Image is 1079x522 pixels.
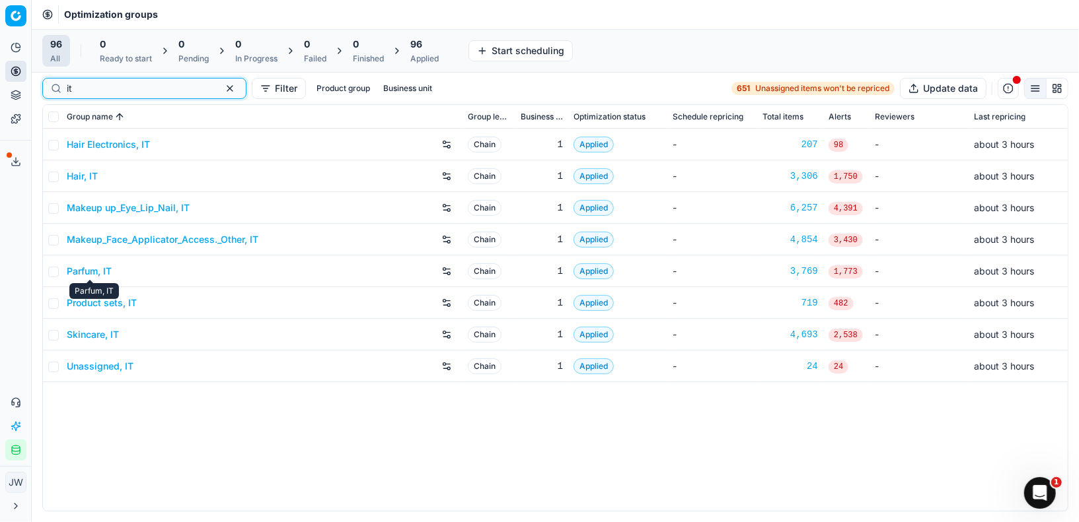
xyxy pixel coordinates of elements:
[521,201,563,214] div: 1
[829,112,851,122] span: Alerts
[667,224,757,255] td: -
[378,81,437,96] button: Business unit
[974,202,1034,213] span: about 3 hours
[100,53,152,64] div: Ready to start
[829,234,863,247] span: 3,430
[468,112,510,122] span: Group level
[763,360,818,373] div: 24
[974,170,1034,181] span: about 3 hours
[974,297,1034,308] span: about 3 hours
[900,78,986,99] button: Update data
[763,296,818,310] a: 719
[574,168,614,184] span: Applied
[974,329,1034,340] span: about 3 hours
[1051,477,1062,488] span: 1
[763,233,818,246] div: 4,854
[468,232,502,247] span: Chain
[829,297,854,310] span: 482
[574,232,614,247] span: Applied
[974,360,1034,372] span: about 3 hours
[829,329,863,342] span: 2,538
[468,358,502,374] span: Chain
[731,82,895,95] a: 651Unassigned items won't be repriced
[574,358,614,374] span: Applied
[521,265,563,278] div: 1
[410,53,439,64] div: Applied
[468,200,502,216] span: Chain
[67,138,150,151] a: Hair Electronics, IT
[304,53,326,64] div: Failed
[829,170,863,183] span: 1,750
[468,327,502,343] span: Chain
[974,112,1025,122] span: Last repricing
[468,40,573,61] button: Start scheduling
[667,319,757,350] td: -
[870,287,969,319] td: -
[763,138,818,151] a: 207
[574,137,614,152] span: Applied
[304,38,310,51] span: 0
[50,53,62,64] div: All
[974,139,1034,150] span: about 3 hours
[974,265,1034,277] span: about 3 hours
[1024,477,1056,509] iframe: Intercom live chat
[574,112,646,122] span: Optimization status
[353,53,384,64] div: Finished
[521,360,563,373] div: 1
[763,201,818,214] a: 6,257
[521,233,563,246] div: 1
[870,319,969,350] td: -
[410,38,422,51] span: 96
[870,160,969,192] td: -
[521,138,563,151] div: 1
[574,200,614,216] span: Applied
[829,202,863,215] span: 4,391
[50,38,62,51] span: 96
[67,328,119,341] a: Skincare, IT
[667,160,757,192] td: -
[235,53,278,64] div: In Progress
[100,38,106,51] span: 0
[574,327,614,343] span: Applied
[468,263,502,279] span: Chain
[69,283,119,299] div: Parfum, IT
[667,129,757,160] td: -
[667,287,757,319] td: -
[870,224,969,255] td: -
[6,473,26,492] span: JW
[667,192,757,224] td: -
[763,170,818,183] a: 3,306
[67,170,98,183] a: Hair, IT
[829,139,848,152] span: 98
[521,296,563,310] div: 1
[667,255,757,287] td: -
[763,328,818,341] a: 4,693
[763,265,818,278] a: 3,769
[67,201,190,214] a: Makeup up_Eye_Lip_Nail, IT
[521,112,563,122] span: Business unit
[468,137,502,152] span: Chain
[574,263,614,279] span: Applied
[829,265,863,278] span: 1,773
[67,360,133,373] a: Unassigned, IT
[178,53,209,64] div: Pending
[67,112,113,122] span: Group name
[521,170,563,183] div: 1
[574,295,614,311] span: Applied
[353,38,359,51] span: 0
[311,81,375,96] button: Product group
[667,350,757,382] td: -
[468,168,502,184] span: Chain
[5,472,26,493] button: JW
[755,83,889,94] span: Unassigned items won't be repriced
[67,233,258,246] a: Makeup_Face_Applicator_Access._Other, IT
[67,265,112,278] a: Parfum, IT
[64,8,158,21] nav: breadcrumb
[737,83,750,94] strong: 651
